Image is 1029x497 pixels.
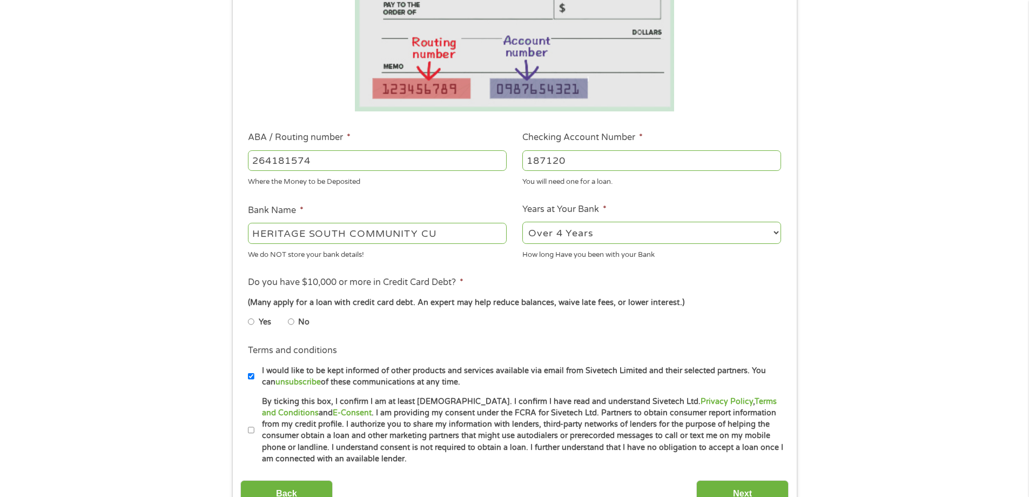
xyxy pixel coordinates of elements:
div: How long Have you been with your Bank [522,246,781,260]
div: (Many apply for a loan with credit card debt. An expert may help reduce balances, waive late fees... [248,297,781,309]
div: You will need one for a loan. [522,173,781,188]
label: Do you have $10,000 or more in Credit Card Debt? [248,277,463,288]
div: Where the Money to be Deposited [248,173,507,188]
label: No [298,316,310,328]
label: ABA / Routing number [248,132,351,143]
a: Terms and Conditions [262,397,777,418]
input: 345634636 [522,150,781,171]
label: Bank Name [248,205,304,216]
input: 263177916 [248,150,507,171]
a: E-Consent [333,408,372,418]
label: Yes [259,316,271,328]
div: We do NOT store your bank details! [248,246,507,260]
label: Years at Your Bank [522,204,607,215]
label: Terms and conditions [248,345,337,356]
a: Privacy Policy [701,397,753,406]
label: Checking Account Number [522,132,643,143]
a: unsubscribe [275,377,321,387]
label: By ticking this box, I confirm I am at least [DEMOGRAPHIC_DATA]. I confirm I have read and unders... [254,396,784,465]
label: I would like to be kept informed of other products and services available via email from Sivetech... [254,365,784,388]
